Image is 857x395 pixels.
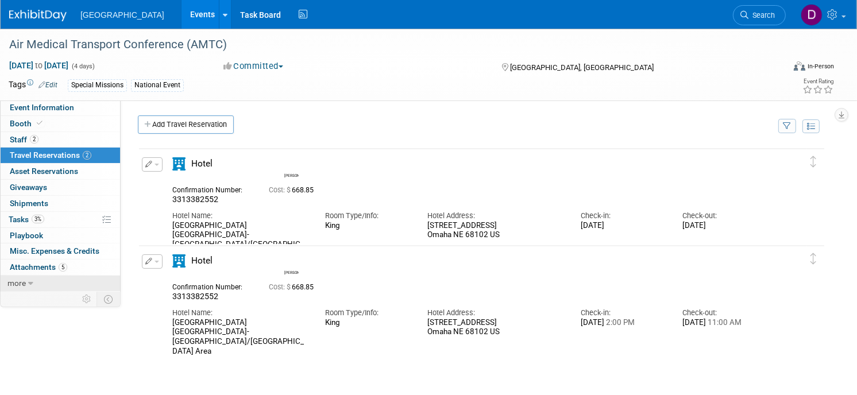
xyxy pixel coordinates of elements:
div: Air Medical Transport Conference (AMTC) [5,34,764,55]
span: Travel Reservations [10,150,91,160]
span: Giveaways [10,183,47,192]
span: 3313382552 [172,195,218,204]
span: Booth [10,119,45,128]
div: Hotel Name: [172,308,308,318]
div: Check-out: [682,211,767,221]
div: [STREET_ADDRESS] Omaha NE 68102 US [427,221,563,241]
i: Click and drag to move item [810,253,816,265]
span: Event Information [10,103,74,112]
div: Event Rating [802,79,833,84]
div: King [326,318,411,327]
div: King [326,221,411,230]
div: [STREET_ADDRESS] Omaha NE 68102 US [427,318,563,338]
div: Room Type/Info: [326,211,411,221]
div: [DATE] [682,221,767,231]
i: Hotel [172,157,186,171]
span: Cost: $ [269,186,292,194]
div: Confirmation Number: [172,183,252,195]
a: Tasks3% [1,212,120,227]
img: Format-Inperson.png [794,61,805,71]
a: Add Travel Reservation [138,115,234,134]
div: Darren Hall [284,269,299,275]
i: Filter by Traveler [783,123,792,130]
span: Shipments [10,199,48,208]
td: Tags [9,79,57,92]
a: Attachments5 [1,260,120,275]
a: Edit [38,81,57,89]
span: Misc. Expenses & Credits [10,246,99,255]
span: [GEOGRAPHIC_DATA], [GEOGRAPHIC_DATA] [510,63,654,72]
img: Darren Hall [284,253,300,269]
span: Staff [10,135,38,144]
div: [GEOGRAPHIC_DATA] [GEOGRAPHIC_DATA]-[GEOGRAPHIC_DATA]/[GEOGRAPHIC_DATA] Area [172,221,308,260]
div: Room Type/Info: [326,308,411,318]
span: 3% [32,215,44,223]
span: 2 [30,135,38,144]
div: [DATE] [682,318,767,328]
div: [DATE] [581,221,666,231]
div: Check-in: [581,211,666,221]
img: Darren Hall [284,156,300,172]
div: Event Format [711,60,835,77]
span: more [7,278,26,288]
div: Special Missions [68,79,127,91]
td: Toggle Event Tabs [97,292,121,307]
span: Tasks [9,215,44,224]
span: 11:00 AM [706,318,742,327]
span: Cost: $ [269,283,292,291]
div: [DATE] [581,318,666,328]
td: Personalize Event Tab Strip [77,292,97,307]
a: Misc. Expenses & Credits [1,243,120,259]
div: Darren Hall [284,172,299,178]
img: ExhibitDay [9,10,67,21]
div: Check-in: [581,308,666,318]
span: 2 [83,151,91,160]
i: Booth reservation complete [37,120,43,126]
div: Darren Hall [281,253,302,275]
div: Check-out: [682,308,767,318]
div: Hotel Name: [172,211,308,221]
a: Playbook [1,228,120,243]
div: Hotel Address: [427,308,563,318]
a: Booth [1,116,120,131]
span: [GEOGRAPHIC_DATA] [80,10,164,20]
span: 3313382552 [172,292,218,301]
div: National Event [131,79,184,91]
span: to [33,61,44,70]
a: Shipments [1,196,120,211]
i: Click and drag to move item [810,156,816,168]
span: Search [748,11,775,20]
i: Hotel [172,254,186,268]
a: Giveaways [1,180,120,195]
a: Event Information [1,100,120,115]
button: Committed [219,60,288,72]
a: Travel Reservations2 [1,148,120,163]
span: 668.85 [269,283,318,291]
a: Search [733,5,786,25]
span: [DATE] [DATE] [9,60,69,71]
div: In-Person [807,62,834,71]
span: Attachments [10,262,67,272]
div: Hotel Address: [427,211,563,221]
span: 5 [59,263,67,272]
a: more [1,276,120,291]
span: Asset Reservations [10,166,78,176]
div: Confirmation Number: [172,280,252,292]
div: [GEOGRAPHIC_DATA] [GEOGRAPHIC_DATA]-[GEOGRAPHIC_DATA]/[GEOGRAPHIC_DATA] Area [172,318,308,357]
span: Hotel [191,158,213,169]
span: (4 days) [71,63,95,70]
span: Playbook [10,231,43,240]
span: Hotel [191,255,213,266]
span: 2:00 PM [604,318,635,327]
a: Staff2 [1,132,120,148]
div: Darren Hall [281,156,302,178]
img: Drew Stiles [801,4,823,26]
span: 668.85 [269,186,318,194]
a: Asset Reservations [1,164,120,179]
